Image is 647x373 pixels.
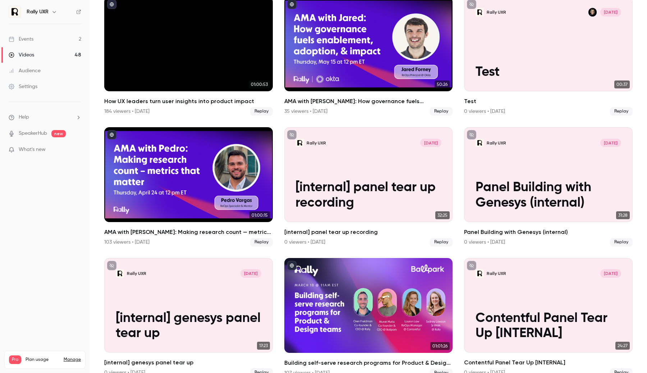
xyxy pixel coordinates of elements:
p: Rally UXR [487,271,506,276]
span: Replay [610,238,633,247]
h2: Test [464,97,633,106]
div: Settings [9,83,37,90]
div: 184 viewers • [DATE] [104,108,150,115]
h2: AMA with [PERSON_NAME]: How governance fuels enablement, adoption, & impact [284,97,453,106]
p: Rally UXR [487,9,506,15]
h2: [internal] panel tear up recording [284,228,453,236]
h2: Building self-serve research programs for Product & Design teams [284,359,453,367]
button: published [107,130,116,139]
span: 32:25 [435,211,450,219]
img: Test [476,8,484,16]
span: What's new [19,146,46,153]
div: 35 viewers • [DATE] [284,108,327,115]
span: Pro [9,355,21,364]
li: [internal] panel tear up recording [284,127,453,247]
span: new [51,130,66,137]
div: Videos [9,51,34,59]
a: SpeakerHub [19,130,47,137]
span: [DATE] [600,8,621,16]
li: AMA with Pedro: Making research count — metrics that matter [104,127,273,247]
span: [DATE] [420,139,441,147]
span: [DATE] [240,269,261,277]
img: [internal] genesys panel tear up [116,269,124,277]
div: 0 viewers • [DATE] [284,239,325,246]
span: 01:00:15 [249,211,270,219]
span: [DATE] [600,269,621,277]
span: 31:28 [616,211,630,219]
p: Test [476,65,621,80]
button: unpublished [467,130,476,139]
span: 17:23 [257,342,270,350]
span: Replay [610,107,633,116]
button: published [287,261,297,270]
p: Contentful Panel Tear Up [INTERNAL] [476,311,621,341]
button: unpublished [467,261,476,270]
div: 0 viewers • [DATE] [464,108,505,115]
button: unpublished [287,130,297,139]
div: 0 viewers • [DATE] [464,239,505,246]
a: [internal] panel tear up recordingRally UXR[DATE][internal] panel tear up recording32:25[internal... [284,127,453,247]
span: Replay [430,107,453,116]
li: Panel Building with Genesys (internal) [464,127,633,247]
h2: How UX leaders turn user insights into product impact [104,97,273,106]
button: unpublished [107,261,116,270]
span: 01:00:53 [249,80,270,88]
h2: Contentful Panel Tear Up [INTERNAL] [464,358,633,367]
img: Contentful Panel Tear Up [INTERNAL] [476,269,484,277]
img: Panel Building with Genesys (internal) [476,139,484,147]
span: 50:26 [435,80,450,88]
p: [internal] panel tear up recording [295,180,441,211]
iframe: Noticeable Trigger [73,147,81,153]
h2: [internal] genesys panel tear up [104,358,273,367]
h2: AMA with [PERSON_NAME]: Making research count — metrics that matter [104,228,273,236]
div: Events [9,36,33,43]
span: Replay [250,238,273,247]
p: Panel Building with Genesys (internal) [476,180,621,211]
a: 01:00:15AMA with [PERSON_NAME]: Making research count — metrics that matter103 viewers • [DATE]Re... [104,127,273,247]
span: 24:27 [615,342,630,350]
span: 00:37 [614,80,630,88]
p: Rally UXR [487,140,506,146]
span: 01:01:26 [430,342,450,350]
p: Rally UXR [127,271,146,276]
div: 103 viewers • [DATE] [104,239,150,246]
li: help-dropdown-opener [9,114,81,121]
span: Replay [430,238,453,247]
img: Lauren Gibson [588,8,597,16]
a: Panel Building with Genesys (internal)Rally UXR[DATE]Panel Building with Genesys (internal)31:28P... [464,127,633,247]
img: Rally UXR [9,6,20,18]
p: Rally UXR [307,140,326,146]
img: [internal] panel tear up recording [295,139,304,147]
h6: Rally UXR [27,8,49,15]
a: Manage [64,357,81,363]
span: Plan usage [26,357,59,363]
span: Replay [250,107,273,116]
span: Help [19,114,29,121]
span: [DATE] [600,139,621,147]
p: [internal] genesys panel tear up [116,311,261,341]
div: Audience [9,67,41,74]
h2: Panel Building with Genesys (internal) [464,228,633,236]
